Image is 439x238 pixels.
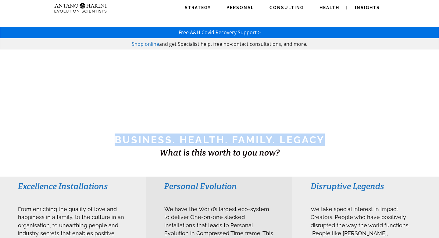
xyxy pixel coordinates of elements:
[319,5,339,10] span: Health
[159,41,307,47] span: and get Specialist help, free no-contact consultations, and more.
[1,134,438,146] h1: BUSINESS. HEALTH. Family. Legacy
[311,181,421,192] h3: Disruptive Legends
[132,41,159,47] a: Shop online
[227,5,254,10] span: Personal
[164,181,274,192] h3: Personal Evolution
[185,5,211,10] span: Strategy
[269,5,304,10] span: Consulting
[179,29,261,36] a: Free A&H Covid Recovery Support >
[18,181,128,192] h3: Excellence Installations
[159,147,280,158] span: What is this worth to you now?
[355,5,380,10] span: Insights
